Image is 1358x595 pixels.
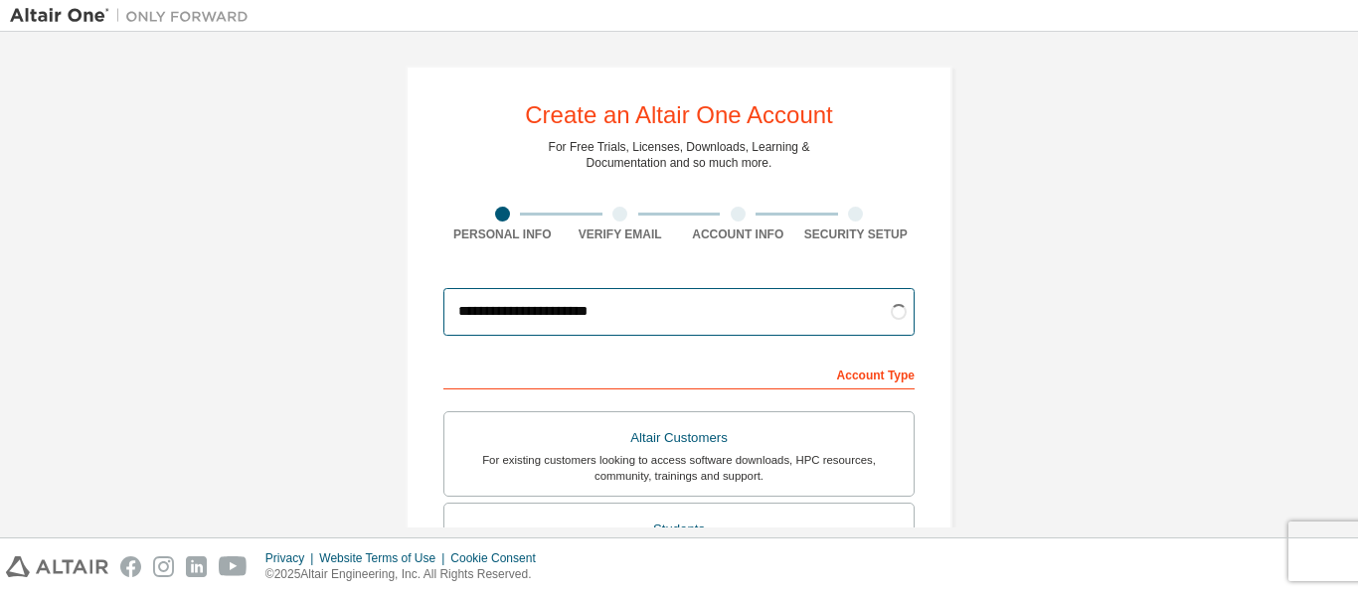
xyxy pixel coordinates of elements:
[153,556,174,577] img: instagram.svg
[679,226,797,242] div: Account Info
[549,139,810,171] div: For Free Trials, Licenses, Downloads, Learning & Documentation and so much more.
[10,6,258,26] img: Altair One
[120,556,141,577] img: facebook.svg
[456,516,902,543] div: Students
[443,358,915,389] div: Account Type
[450,550,547,566] div: Cookie Consent
[319,550,450,566] div: Website Terms of Use
[456,424,902,452] div: Altair Customers
[186,556,207,577] img: linkedin.svg
[265,566,548,583] p: © 2025 Altair Engineering, Inc. All Rights Reserved.
[265,550,319,566] div: Privacy
[797,226,916,242] div: Security Setup
[525,103,833,127] div: Create an Altair One Account
[219,556,248,577] img: youtube.svg
[456,452,902,484] div: For existing customers looking to access software downloads, HPC resources, community, trainings ...
[443,226,562,242] div: Personal Info
[6,556,108,577] img: altair_logo.svg
[562,226,680,242] div: Verify Email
